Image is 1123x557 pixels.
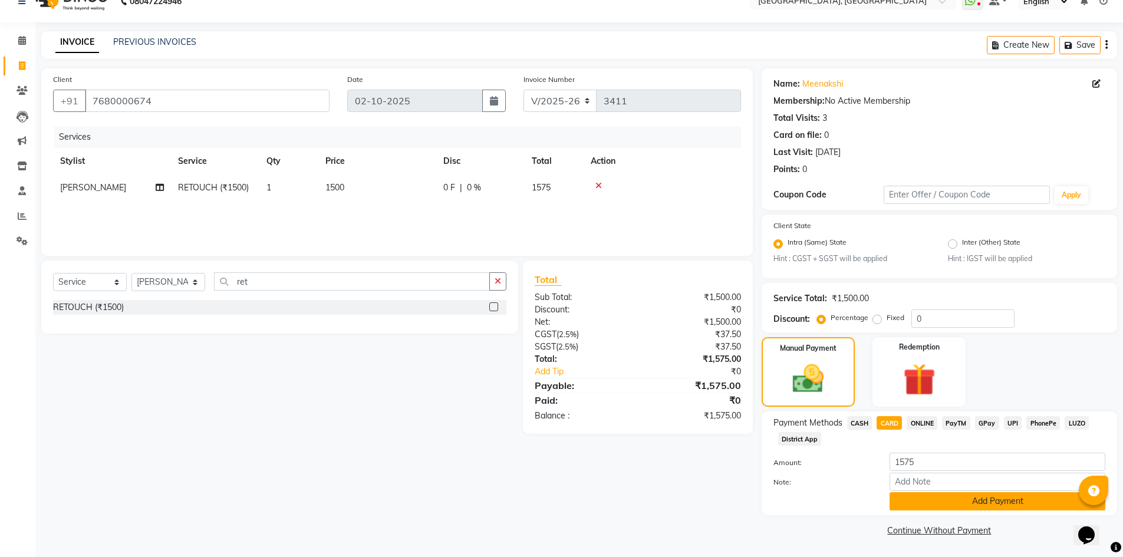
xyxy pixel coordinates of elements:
div: ₹37.50 [638,328,750,341]
span: CASH [847,416,872,430]
div: Discount: [526,304,638,316]
label: Percentage [831,312,868,323]
span: 0 % [467,182,481,194]
span: GPay [975,416,999,430]
button: Add Payment [890,492,1105,510]
th: Action [584,148,741,174]
button: Create New [987,36,1055,54]
div: Service Total: [773,292,827,305]
label: Manual Payment [780,343,837,354]
span: 2.5% [559,329,577,339]
label: Client State [773,220,811,231]
div: Points: [773,163,800,176]
div: ( ) [526,341,638,353]
span: UPI [1004,416,1022,430]
a: Continue Without Payment [764,525,1115,537]
th: Total [525,148,584,174]
th: Stylist [53,148,171,174]
span: LUZO [1065,416,1089,430]
a: Add Tip [526,365,656,378]
span: CGST [535,329,556,340]
div: Coupon Code [773,189,884,201]
div: Last Visit: [773,146,813,159]
div: Total: [526,353,638,365]
input: Add Note [890,473,1105,491]
span: ONLINE [907,416,937,430]
a: INVOICE [55,32,99,53]
label: Inter (Other) State [962,237,1020,251]
th: Qty [259,148,318,174]
div: Paid: [526,393,638,407]
button: Apply [1055,186,1088,204]
th: Service [171,148,259,174]
input: Search or Scan [214,272,490,291]
label: Amount: [765,457,881,468]
div: RETOUCH (₹1500) [53,301,124,314]
div: ₹37.50 [638,341,750,353]
span: CARD [877,416,902,430]
a: PREVIOUS INVOICES [113,37,196,47]
div: 0 [802,163,807,176]
div: Sub Total: [526,291,638,304]
th: Price [318,148,436,174]
div: Balance : [526,410,638,422]
button: +91 [53,90,86,112]
div: ₹1,575.00 [638,378,750,393]
span: RETOUCH (₹1500) [178,182,249,193]
div: Membership: [773,95,825,107]
span: District App [778,432,822,446]
div: Payable: [526,378,638,393]
label: Invoice Number [523,74,575,85]
div: 3 [822,112,827,124]
div: Total Visits: [773,112,820,124]
label: Intra (Same) State [788,237,847,251]
span: PhonePe [1026,416,1060,430]
a: Meenakshi [802,78,843,90]
div: Card on file: [773,129,822,141]
div: No Active Membership [773,95,1105,107]
label: Date [347,74,363,85]
span: Payment Methods [773,417,842,429]
small: Hint : CGST + SGST will be applied [773,253,931,264]
span: 1500 [325,182,344,193]
img: _gift.svg [893,360,946,400]
input: Search by Name/Mobile/Email/Code [85,90,330,112]
input: Amount [890,453,1105,471]
label: Redemption [899,342,940,352]
small: Hint : IGST will be applied [948,253,1105,264]
button: Save [1059,36,1101,54]
span: 0 F [443,182,455,194]
div: ( ) [526,328,638,341]
div: ₹0 [638,304,750,316]
span: 1575 [532,182,551,193]
img: _cash.svg [783,361,834,397]
div: ₹1,575.00 [638,353,750,365]
span: SGST [535,341,556,352]
label: Fixed [887,312,904,323]
span: 2.5% [558,342,576,351]
div: ₹0 [638,393,750,407]
iframe: chat widget [1073,510,1111,545]
div: ₹0 [657,365,750,378]
div: ₹1,500.00 [638,316,750,328]
div: ₹1,575.00 [638,410,750,422]
div: [DATE] [815,146,841,159]
span: | [460,182,462,194]
div: Net: [526,316,638,328]
span: [PERSON_NAME] [60,182,126,193]
input: Enter Offer / Coupon Code [884,186,1050,204]
div: Services [54,126,750,148]
div: Name: [773,78,800,90]
th: Disc [436,148,525,174]
label: Client [53,74,72,85]
span: PayTM [942,416,970,430]
span: Total [535,273,562,286]
div: ₹1,500.00 [638,291,750,304]
div: ₹1,500.00 [832,292,869,305]
div: 0 [824,129,829,141]
span: 1 [266,182,271,193]
label: Note: [765,477,881,487]
div: Discount: [773,313,810,325]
